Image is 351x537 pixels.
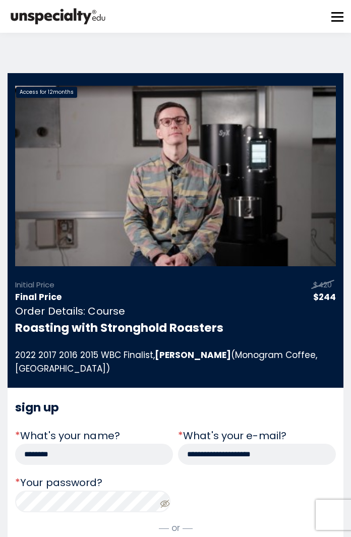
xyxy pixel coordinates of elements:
div: What's your name? [15,428,173,444]
span: or [171,521,180,534]
label: Your password? [15,475,103,490]
h3: sign up [15,400,336,415]
div: Order Details: Course [15,304,336,319]
h3: Roasting with Stronghold Roasters [15,321,336,336]
div: 2022 2017 2016 2015 WBC Finalist, (Monogram Coffee, [GEOGRAPHIC_DATA]) [15,348,336,375]
span: 12 [48,88,53,96]
strong: Final Price [15,291,62,303]
div: What's your e-mail? [178,428,336,444]
p: Initial Price [15,279,54,290]
img: bc390a18feecddb333977e298b3a00a1.png [8,4,108,29]
b: [PERSON_NAME] [155,349,231,361]
span: months [48,88,74,96]
span: $244 [313,291,336,303]
span: $420 [313,279,332,290]
span: Access for [20,88,46,96]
